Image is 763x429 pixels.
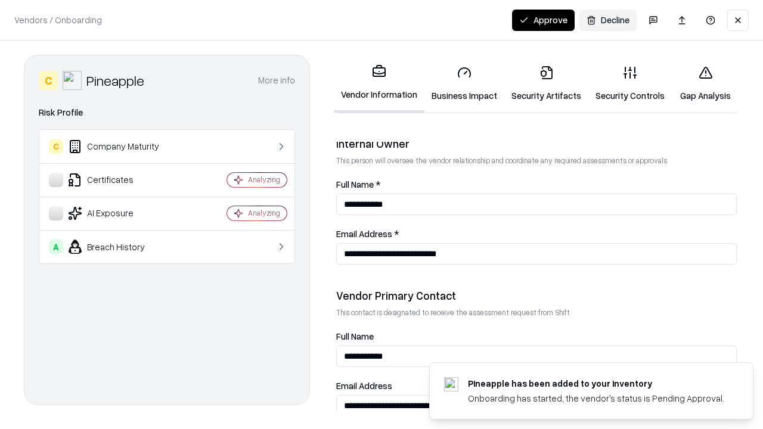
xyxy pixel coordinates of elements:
[248,208,280,218] div: Analyzing
[248,175,280,185] div: Analyzing
[672,56,739,111] a: Gap Analysis
[63,71,82,90] img: Pineapple
[258,70,295,91] button: More info
[49,206,191,220] div: AI Exposure
[336,180,737,189] label: Full Name *
[512,10,575,31] button: Approve
[336,332,737,341] label: Full Name
[336,307,737,318] p: This contact is designated to receive the assessment request from Shift
[49,173,191,187] div: Certificates
[579,10,637,31] button: Decline
[424,56,504,111] a: Business Impact
[334,55,424,113] a: Vendor Information
[86,71,144,90] div: Pineapple
[336,381,737,390] label: Email Address
[49,240,63,254] div: A
[39,71,58,90] div: C
[336,229,737,238] label: Email Address *
[49,139,191,154] div: Company Maturity
[336,136,737,151] div: Internal Owner
[504,56,588,111] a: Security Artifacts
[444,377,458,391] img: pineappleenergy.com
[336,156,737,166] p: This person will oversee the vendor relationship and coordinate any required assessments or appro...
[49,240,191,254] div: Breach History
[336,288,737,303] div: Vendor Primary Contact
[588,56,672,111] a: Security Controls
[14,14,102,26] p: Vendors / Onboarding
[49,139,63,154] div: C
[468,377,724,390] div: Pineapple has been added to your inventory
[468,392,724,405] div: Onboarding has started, the vendor's status is Pending Approval.
[39,105,295,120] div: Risk Profile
